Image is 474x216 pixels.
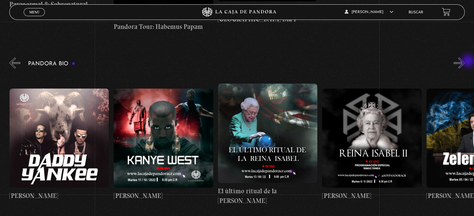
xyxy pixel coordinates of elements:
[218,73,317,216] a: El último ritual de la [PERSON_NAME]
[442,8,450,16] a: View your shopping cart
[454,57,465,68] button: Next
[28,61,75,67] h3: Pandora Bio
[322,73,421,216] a: [PERSON_NAME]
[345,10,393,14] span: [PERSON_NAME]
[29,10,40,14] span: Menu
[9,73,109,216] a: [PERSON_NAME]
[9,191,109,201] h4: [PERSON_NAME]
[322,191,421,201] h4: [PERSON_NAME]
[113,191,213,201] h4: [PERSON_NAME]
[409,11,423,14] a: Buscar
[114,22,213,32] h4: Pandora Tour: Habemus Papam
[27,16,42,20] span: Cerrar
[113,73,213,216] a: [PERSON_NAME]
[218,186,317,206] h4: El último ritual de la [PERSON_NAME]
[9,57,20,68] button: Previous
